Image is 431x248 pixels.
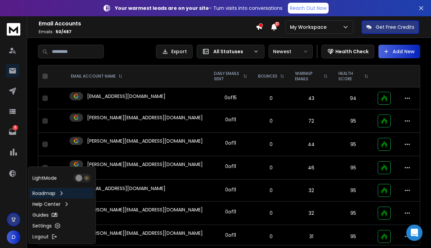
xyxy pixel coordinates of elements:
[333,109,374,133] td: 95
[7,23,20,36] img: logo
[7,230,20,244] button: D
[225,116,236,123] div: 0 of 11
[33,223,52,229] p: Settings
[290,133,333,156] td: 44
[156,45,193,58] button: Export
[30,221,94,231] a: Settings
[87,114,203,121] p: [PERSON_NAME][EMAIL_ADDRESS][DOMAIN_NAME]
[213,48,251,55] p: All Statuses
[30,188,94,199] a: Roadmap
[333,180,374,202] td: 95
[33,212,49,219] p: Guides
[290,24,329,30] p: My Workspace
[321,45,374,58] button: Health Check
[71,74,122,79] div: EMAIL ACCOUNT NAME
[33,175,57,182] p: Light Mode
[224,94,237,101] div: 0 of 15
[333,202,374,225] td: 95
[33,233,49,240] p: Logout
[225,186,236,193] div: 0 of 11
[87,185,165,192] p: [EMAIL_ADDRESS][DOMAIN_NAME]
[87,138,203,144] p: [PERSON_NAME][EMAIL_ADDRESS][DOMAIN_NAME]
[335,48,369,55] p: Health Check
[87,206,203,213] p: [PERSON_NAME][EMAIL_ADDRESS][DOMAIN_NAME]
[338,71,361,82] p: HEALTH SCORE
[257,118,286,124] p: 0
[115,5,282,12] p: – Turn visits into conversations
[87,161,203,168] p: [PERSON_NAME][EMAIL_ADDRESS][DOMAIN_NAME]
[30,210,94,221] a: Guides
[376,24,414,30] p: Get Free Credits
[33,201,61,208] p: Help Center
[290,5,327,12] p: Reach Out Now
[257,187,286,194] p: 0
[225,232,236,239] div: 0 of 11
[290,202,333,225] td: 32
[378,45,420,58] button: Add New
[257,233,286,240] p: 0
[333,133,374,156] td: 95
[115,5,209,12] strong: Your warmest leads are on your site
[290,87,333,109] td: 43
[87,230,203,236] p: [PERSON_NAME][EMAIL_ADDRESS][DOMAIN_NAME]
[225,163,236,170] div: 0 of 11
[225,140,236,146] div: 0 of 11
[257,95,286,102] p: 0
[406,225,423,241] div: Open Intercom Messenger
[290,109,333,133] td: 72
[333,87,374,109] td: 94
[33,190,56,197] p: Roadmap
[39,29,256,35] p: Emails :
[6,125,19,139] a: 8
[56,29,72,35] span: 50 / 487
[258,74,277,79] p: BOUNCES
[87,93,165,100] p: [EMAIL_ADDRESS][DOMAIN_NAME]
[39,20,256,28] h1: Email Accounts
[257,164,286,171] p: 0
[13,125,18,130] p: 8
[290,156,333,180] td: 46
[257,141,286,148] p: 0
[30,199,94,210] a: Help Center
[288,3,329,14] a: Reach Out Now
[214,71,240,82] p: DAILY EMAILS SENT
[257,210,286,216] p: 0
[361,20,419,34] button: Get Free Credits
[333,156,374,180] td: 95
[275,22,279,26] span: 27
[290,180,333,202] td: 32
[269,45,313,58] button: Newest
[225,208,236,215] div: 0 of 11
[295,71,321,82] p: WARMUP EMAILS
